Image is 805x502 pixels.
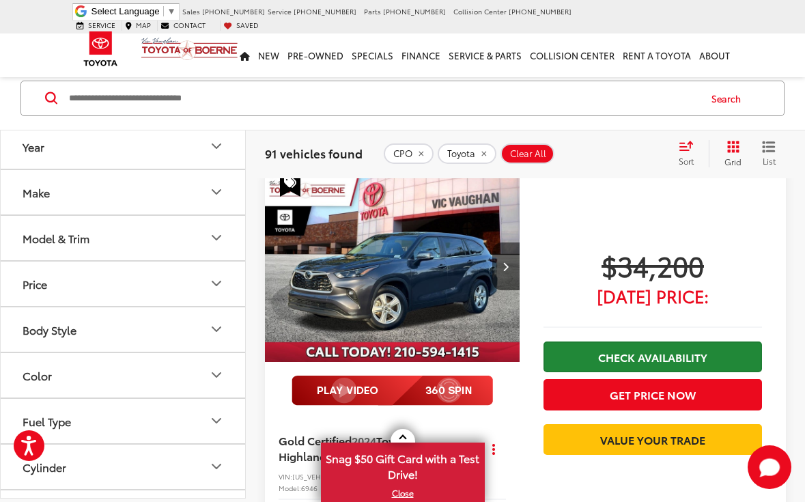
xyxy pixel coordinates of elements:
[695,33,734,77] a: About
[136,20,151,30] span: Map
[265,145,363,161] span: 91 vehicles found
[482,436,506,460] button: Actions
[698,81,761,115] button: Search
[141,37,238,61] img: Vic Vaughan Toyota of Boerne
[500,143,554,164] button: Clear All
[208,276,225,292] div: Price
[397,33,444,77] a: Finance
[208,184,225,201] div: Make
[208,230,225,247] div: Model & Trim
[236,33,254,77] a: Home
[1,262,246,306] button: PricePrice
[208,139,225,155] div: Year
[1,170,246,214] button: MakeMake
[23,277,47,290] div: Price
[208,459,225,475] div: Cylinder
[91,6,160,16] span: Select Language
[748,445,791,489] button: Toggle Chat Window
[88,20,115,30] span: Service
[509,6,571,16] span: [PHONE_NUMBER]
[68,82,698,115] input: Search by Make, Model, or Keyword
[264,171,521,362] div: 2024 Toyota Highlander LE 0
[254,33,283,77] a: New
[294,6,356,16] span: [PHONE_NUMBER]
[444,33,526,77] a: Service & Parts: Opens in a new tab
[208,322,225,338] div: Body Style
[202,6,265,16] span: [PHONE_NUMBER]
[619,33,695,77] a: Rent a Toyota
[220,20,262,30] a: My Saved Vehicles
[543,248,762,282] span: $34,200
[208,413,225,430] div: Fuel Type
[724,156,742,167] span: Grid
[752,140,786,167] button: List View
[679,155,694,167] span: Sort
[492,242,520,290] button: Next image
[393,148,412,159] span: CPO
[438,143,496,164] button: remove Toyota
[292,376,493,406] img: full motion video
[322,444,483,486] span: Snag $50 Gift Card with a Test Drive!
[73,20,119,30] a: Service
[384,143,434,164] button: remove true
[1,307,246,352] button: Body StyleBody Style
[23,460,66,473] div: Cylinder
[23,232,89,245] div: Model & Trim
[279,432,411,463] span: Toyota Highlander
[748,445,791,489] svg: Start Chat
[301,483,317,493] span: 6946
[122,20,154,30] a: Map
[453,6,507,16] span: Collision Center
[1,353,246,398] button: ColorColor
[279,471,292,482] span: VIN:
[264,171,521,363] img: 2024 Toyota Highlander LE
[23,323,76,336] div: Body Style
[543,424,762,455] a: Value Your Trade
[264,171,521,362] a: 2024 Toyota Highlander LE2024 Toyota Highlander LE2024 Toyota Highlander LE2024 Toyota Highlander LE
[348,33,397,77] a: Specials
[75,27,126,71] img: Toyota
[279,432,352,448] span: Gold Certified
[268,6,292,16] span: Service
[182,6,200,16] span: Sales
[292,471,427,482] span: [US_VEHICLE_IDENTIFICATION_NUMBER]
[492,443,495,454] span: dropdown dots
[383,6,446,16] span: [PHONE_NUMBER]
[236,20,259,30] span: Saved
[279,433,459,464] a: Gold Certified2024Toyota HighlanderLE
[672,140,709,167] button: Select sort value
[510,148,546,159] span: Clear All
[709,140,752,167] button: Grid View
[23,415,71,428] div: Fuel Type
[279,483,301,493] span: Model:
[1,445,246,489] button: CylinderCylinder
[364,6,381,16] span: Parts
[543,341,762,372] a: Check Availability
[173,20,206,30] span: Contact
[157,20,209,30] a: Contact
[762,155,776,167] span: List
[526,33,619,77] a: Collision Center
[1,124,246,169] button: YearYear
[283,33,348,77] a: Pre-Owned
[23,140,44,153] div: Year
[543,379,762,410] button: Get Price Now
[543,289,762,303] span: [DATE] Price:
[280,171,300,197] span: Special
[208,367,225,384] div: Color
[23,186,50,199] div: Make
[447,148,475,159] span: Toyota
[167,6,176,16] span: ▼
[163,6,164,16] span: ​
[1,216,246,260] button: Model & TrimModel & Trim
[23,369,52,382] div: Color
[91,6,176,16] a: Select Language​
[1,399,246,443] button: Fuel TypeFuel Type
